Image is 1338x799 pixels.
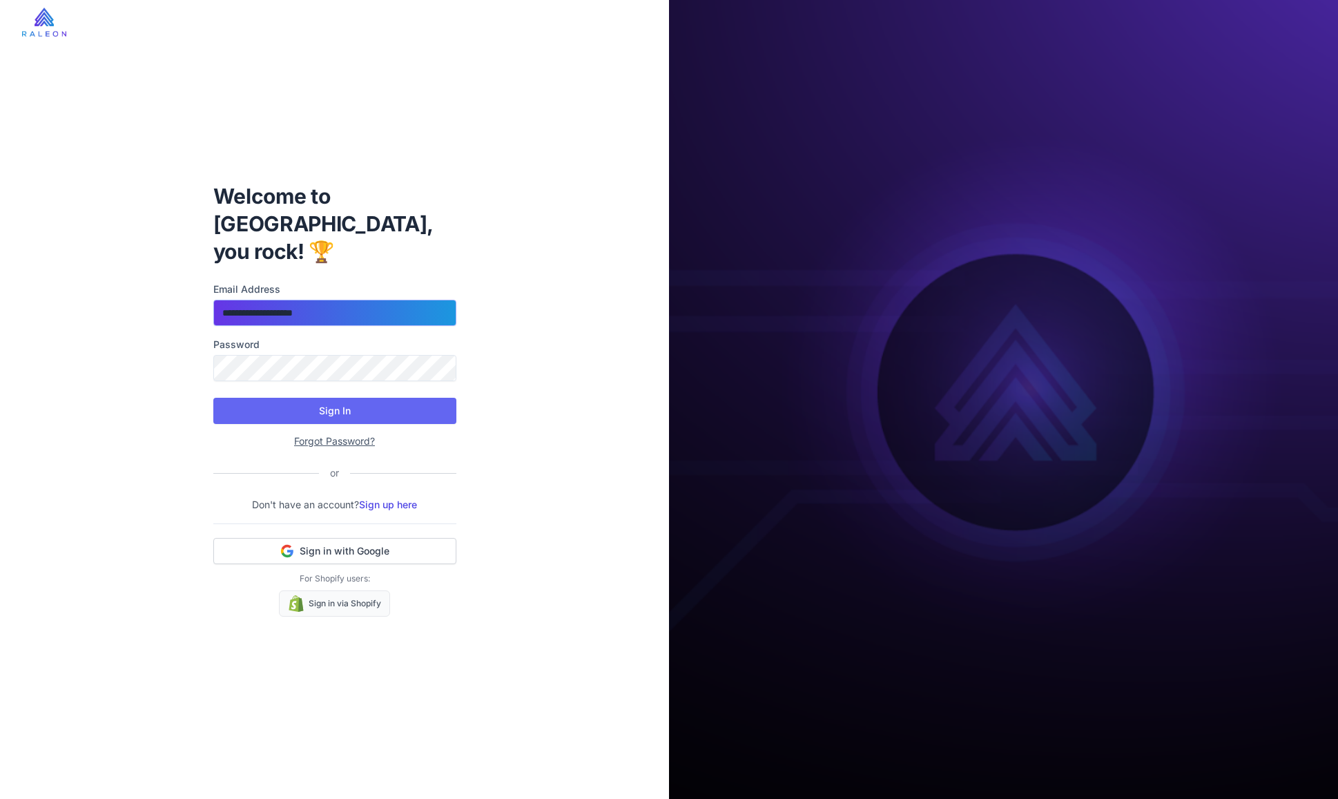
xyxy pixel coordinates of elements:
button: Sign In [213,398,456,424]
a: Forgot Password? [294,435,375,447]
img: raleon-logo-whitebg.9aac0268.jpg [22,8,66,37]
label: Password [213,337,456,352]
p: For Shopify users: [213,572,456,585]
span: Sign in with Google [300,544,389,558]
div: or [319,465,350,481]
h1: Welcome to [GEOGRAPHIC_DATA], you rock! 🏆 [213,182,456,265]
a: Sign in via Shopify [279,590,390,617]
button: Sign in with Google [213,538,456,564]
p: Don't have an account? [213,497,456,512]
a: Sign up here [359,499,417,510]
label: Email Address [213,282,456,297]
